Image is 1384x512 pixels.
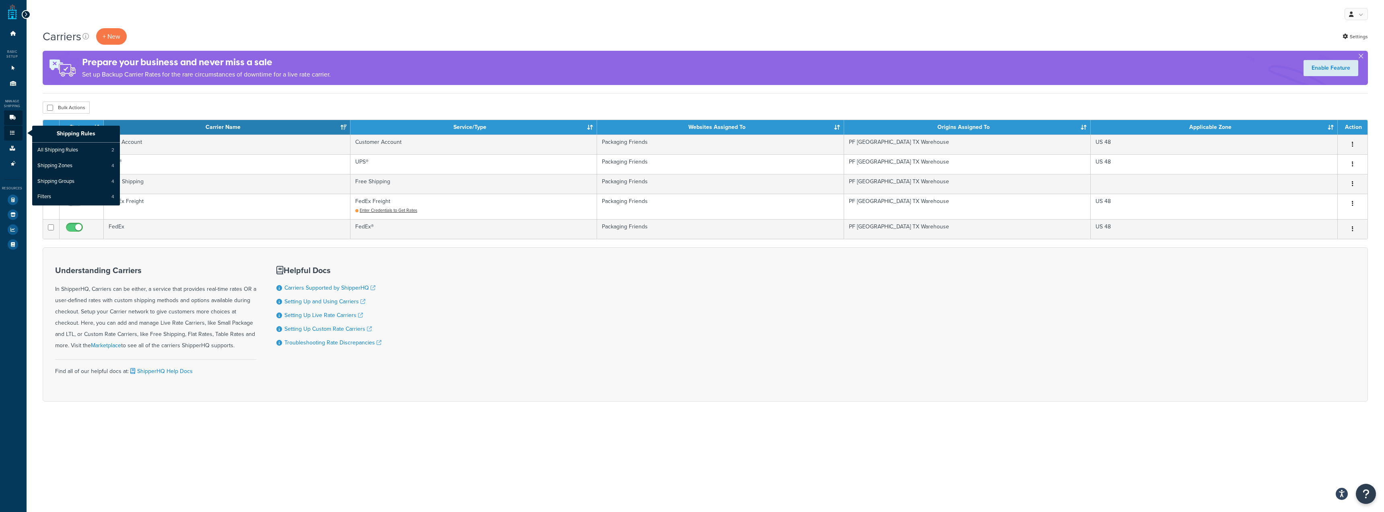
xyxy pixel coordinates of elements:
[597,194,844,219] td: Packaging Friends
[37,162,72,170] span: Shipping Zones
[1343,31,1368,42] a: Settings
[37,193,51,201] span: Filters
[284,338,381,347] a: Troubleshooting Rate Discrepancies
[597,219,844,239] td: Packaging Friends
[55,359,256,377] div: Find all of our helpful docs at:
[1091,135,1337,154] td: US 48
[32,174,120,189] a: Shipping Groups 4
[1338,120,1368,135] th: Action
[350,154,597,174] td: UPS®
[4,207,23,222] li: Marketplace
[129,367,193,375] a: ShipperHQ Help Docs
[597,120,844,135] th: Websites Assigned To: activate to sort column ascending
[350,194,597,219] td: FedEx Freight
[597,174,844,194] td: Packaging Friends
[1356,484,1376,504] button: Open Resource Center
[43,102,90,114] button: Bulk Actions
[355,207,417,214] a: Enter Credentials to Get Rates
[284,311,363,319] a: Setting Up Live Rate Carriers
[82,69,331,80] p: Set up Backup Carrier Rates for the rare circumstances of downtime for a live rate carrier.
[844,120,1091,135] th: Origins Assigned To: activate to sort column ascending
[82,56,331,69] h4: Prepare your business and never miss a sale
[60,120,103,135] th: Status: activate to sort column ascending
[4,156,23,171] li: Advanced Features
[284,325,372,333] a: Setting Up Custom Rate Carriers
[111,193,114,200] span: 4
[4,222,23,237] li: Analytics
[284,297,365,306] a: Setting Up and Using Carriers
[104,219,350,239] td: FedEx
[4,193,23,207] li: Test Your Rates
[32,158,120,174] li: Shipping Zones
[4,76,23,91] li: Origins
[4,61,23,76] li: Websites
[1091,194,1337,219] td: US 48
[55,266,256,351] div: In ShipperHQ, Carriers can be either, a service that provides real-time rates OR a user-defined r...
[350,120,597,135] th: Service/Type: activate to sort column ascending
[32,158,120,174] a: Shipping Zones 4
[844,194,1091,219] td: PF [GEOGRAPHIC_DATA] TX Warehouse
[37,178,74,185] span: Shipping Groups
[844,135,1091,154] td: PF [GEOGRAPHIC_DATA] TX Warehouse
[284,284,375,292] a: Carriers Supported by ShipperHQ
[1091,154,1337,174] td: US 48
[350,219,597,239] td: FedEx®
[8,4,17,20] a: ShipperHQ Home
[32,174,120,189] li: Shipping Groups
[4,237,23,252] li: Help Docs
[111,178,114,185] span: 4
[597,154,844,174] td: Packaging Friends
[111,162,114,169] span: 4
[32,189,120,205] li: Filters
[37,147,78,154] span: All Shipping Rules
[111,147,114,153] span: 2
[104,194,350,219] td: FedEx Freight
[32,143,120,158] li: All Shipping Rules
[91,341,121,350] a: Marketplace
[1091,120,1337,135] th: Applicable Zone: activate to sort column ascending
[360,207,417,214] span: Enter Credentials to Get Rates
[96,28,127,45] button: + New
[104,135,350,154] td: Your Account
[55,266,256,275] h3: Understanding Carriers
[844,174,1091,194] td: PF [GEOGRAPHIC_DATA] TX Warehouse
[4,110,23,125] li: Carriers
[32,126,120,143] p: Shipping Rules
[104,120,350,135] th: Carrier Name: activate to sort column ascending
[350,174,597,194] td: Free Shipping
[1304,60,1358,76] a: Enable Feature
[32,189,120,205] a: Filters 4
[1091,219,1337,239] td: US 48
[844,219,1091,239] td: PF [GEOGRAPHIC_DATA] TX Warehouse
[4,26,23,41] li: Dashboard
[104,174,350,194] td: Free Shipping
[276,266,381,275] h3: Helpful Docs
[4,126,23,141] li: Shipping Rules
[350,135,597,154] td: Customer Account
[4,141,23,156] li: Boxes
[43,51,82,85] img: ad-rules-rateshop-fe6ec290ccb7230408bd80ed9643f0289d75e0ffd9eb532fc0e269fcd187b520.png
[32,143,120,158] a: All Shipping Rules 2
[104,154,350,174] td: UPS®
[597,135,844,154] td: Packaging Friends
[43,29,81,44] h1: Carriers
[844,154,1091,174] td: PF [GEOGRAPHIC_DATA] TX Warehouse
